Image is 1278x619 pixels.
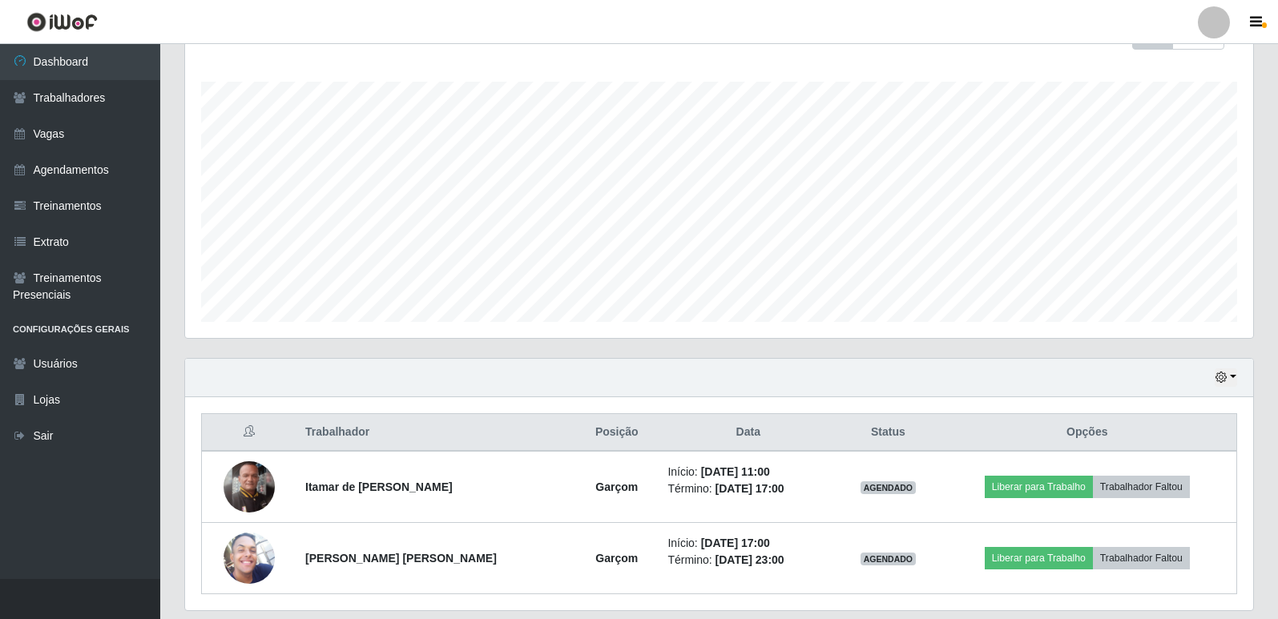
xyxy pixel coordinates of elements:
[667,464,828,480] li: Início:
[1093,547,1190,569] button: Trabalhador Faltou
[595,552,638,565] strong: Garçom
[667,535,828,552] li: Início:
[296,414,575,452] th: Trabalhador
[658,414,838,452] th: Data
[575,414,658,452] th: Posição
[716,482,784,495] time: [DATE] 17:00
[305,552,497,565] strong: [PERSON_NAME] [PERSON_NAME]
[938,414,1237,452] th: Opções
[861,481,917,494] span: AGENDADO
[224,461,275,512] img: 1745442730986.jpeg
[838,414,937,452] th: Status
[985,547,1093,569] button: Liberar para Trabalho
[1093,476,1190,498] button: Trabalhador Faltou
[716,553,784,566] time: [DATE] 23:00
[861,553,917,565] span: AGENDADO
[701,537,770,549] time: [DATE] 17:00
[26,12,98,32] img: CoreUI Logo
[224,533,275,584] img: 1693441138055.jpeg
[595,480,638,493] strong: Garçom
[667,480,828,497] li: Término:
[985,476,1093,498] button: Liberar para Trabalho
[667,552,828,569] li: Término:
[305,480,453,493] strong: Itamar de [PERSON_NAME]
[701,465,770,478] time: [DATE] 11:00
